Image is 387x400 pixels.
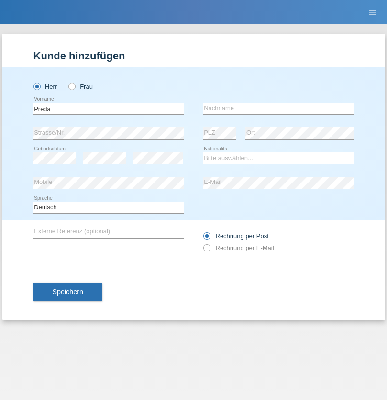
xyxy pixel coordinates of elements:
[33,83,40,89] input: Herr
[203,244,210,256] input: Rechnung per E-Mail
[203,232,210,244] input: Rechnung per Post
[33,283,102,301] button: Speichern
[68,83,75,89] input: Frau
[33,50,354,62] h1: Kunde hinzufügen
[203,232,269,240] label: Rechnung per Post
[368,8,377,17] i: menu
[33,83,57,90] label: Herr
[363,9,382,15] a: menu
[53,288,83,296] span: Speichern
[68,83,93,90] label: Frau
[203,244,274,251] label: Rechnung per E-Mail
